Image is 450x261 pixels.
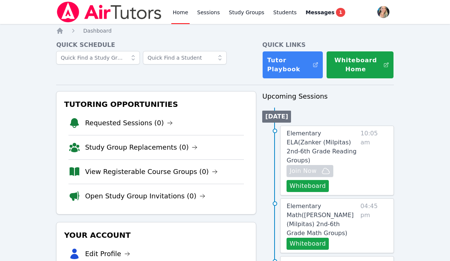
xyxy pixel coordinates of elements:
[56,27,394,34] nav: Breadcrumb
[287,202,357,238] a: Elementary Math([PERSON_NAME] (Milpitas) 2nd-6th Grade Math Groups)
[287,165,333,177] button: Join Now
[326,51,394,79] button: Whiteboard Home
[85,142,198,153] a: Study Group Replacements (0)
[56,1,162,22] img: Air Tutors
[85,118,173,128] a: Requested Sessions (0)
[287,202,353,237] span: Elementary Math ( [PERSON_NAME] (Milpitas) 2nd-6th Grade Math Groups )
[287,130,356,164] span: Elementary ELA ( Zanker (Milpitas) 2nd-6th Grade Reading Groups )
[287,238,329,250] button: Whiteboard
[306,9,334,16] span: Messages
[262,51,323,79] a: Tutor Playbook
[262,40,394,49] h4: Quick Links
[56,51,140,64] input: Quick Find a Study Group
[361,129,388,192] span: 10:05 am
[290,166,316,175] span: Join Now
[85,191,205,201] a: Open Study Group Invitations (0)
[83,27,111,34] a: Dashboard
[62,97,250,111] h3: Tutoring Opportunities
[85,166,218,177] a: View Registerable Course Groups (0)
[83,28,111,34] span: Dashboard
[262,111,291,123] li: [DATE]
[56,40,256,49] h4: Quick Schedule
[85,249,130,259] a: Edit Profile
[287,129,357,165] a: Elementary ELA(Zanker (Milpitas) 2nd-6th Grade Reading Groups)
[361,202,388,250] span: 04:45 pm
[62,228,250,242] h3: Your Account
[336,8,345,17] span: 1
[287,180,329,192] button: Whiteboard
[262,91,394,102] h3: Upcoming Sessions
[143,51,227,64] input: Quick Find a Student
